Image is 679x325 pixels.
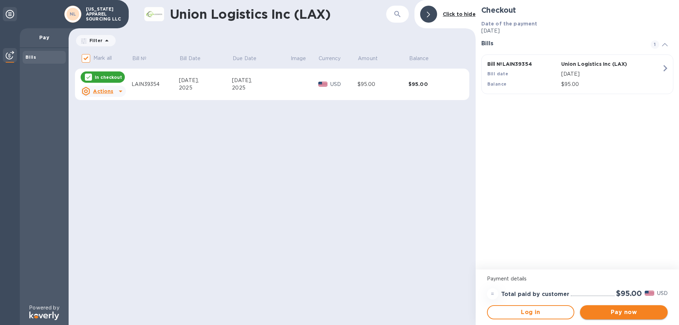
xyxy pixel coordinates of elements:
[409,55,438,62] span: Balance
[657,290,668,297] p: USD
[481,27,673,35] p: [DATE]
[330,81,357,88] p: USD
[132,55,147,62] p: Bill №
[70,11,76,17] b: NL
[493,308,568,317] span: Log in
[487,81,507,87] b: Balance
[95,74,122,80] p: In checkout
[291,55,306,62] p: Image
[561,70,662,78] p: [DATE]
[358,55,387,62] span: Amount
[179,84,232,92] div: 2025
[651,40,659,49] span: 1
[358,81,408,88] div: $95.00
[318,82,328,87] img: USD
[616,289,642,298] h2: $95.00
[29,312,59,320] img: Logo
[132,55,156,62] span: Bill №
[409,55,429,62] p: Balance
[580,305,668,319] button: Pay now
[180,55,210,62] span: Bill Date
[487,288,498,300] div: =
[29,304,59,312] p: Powered by
[358,55,378,62] p: Amount
[487,71,509,76] b: Bill date
[561,81,662,88] p: $95.00
[408,81,460,88] div: $95.00
[86,7,121,22] p: [US_STATE] APPAREL SOURCING LLC
[232,84,290,92] div: 2025
[487,275,668,283] p: Payment details
[87,37,103,43] p: Filter
[319,55,341,62] p: Currency
[443,11,476,17] b: Click to hide
[481,21,538,27] b: Date of the payment
[180,55,201,62] p: Bill Date
[481,6,673,14] h2: Checkout
[561,60,632,68] p: Union Logistics Inc (LAX)
[93,88,113,94] u: Actions
[132,81,179,88] div: LAIN39354
[93,54,112,62] p: Mark all
[232,77,290,84] div: [DATE],
[645,291,654,296] img: USD
[179,77,232,84] div: [DATE],
[233,55,266,62] span: Due Date
[487,60,558,68] p: Bill № LAIN39354
[233,55,256,62] p: Due Date
[586,308,662,317] span: Pay now
[481,40,642,47] h3: Bills
[25,34,63,41] p: Pay
[481,54,673,94] button: Bill №LAIN39354Union Logistics Inc (LAX)Bill date[DATE]Balance$95.00
[25,54,36,60] b: Bills
[170,7,356,22] h1: Union Logistics Inc (LAX)
[487,305,575,319] button: Log in
[501,291,569,298] h3: Total paid by customer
